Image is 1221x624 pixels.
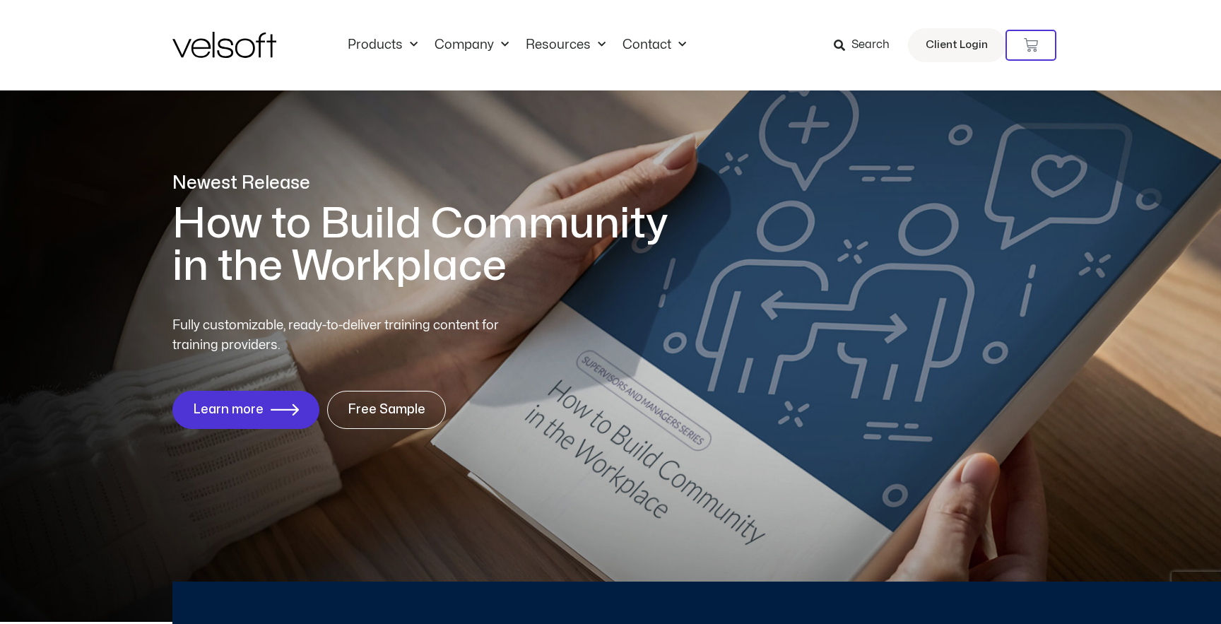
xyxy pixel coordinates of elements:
[851,36,890,54] span: Search
[193,403,264,417] span: Learn more
[908,28,1005,62] a: Client Login
[339,37,426,53] a: ProductsMenu Toggle
[172,316,524,355] p: Fully customizable, ready-to-deliver training content for training providers.
[926,36,988,54] span: Client Login
[339,37,695,53] nav: Menu
[834,33,899,57] a: Search
[426,37,517,53] a: CompanyMenu Toggle
[172,391,319,429] a: Learn more
[172,203,688,288] h1: How to Build Community in the Workplace
[614,37,695,53] a: ContactMenu Toggle
[348,403,425,417] span: Free Sample
[172,171,688,196] p: Newest Release
[517,37,614,53] a: ResourcesMenu Toggle
[327,391,446,429] a: Free Sample
[172,32,276,58] img: Velsoft Training Materials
